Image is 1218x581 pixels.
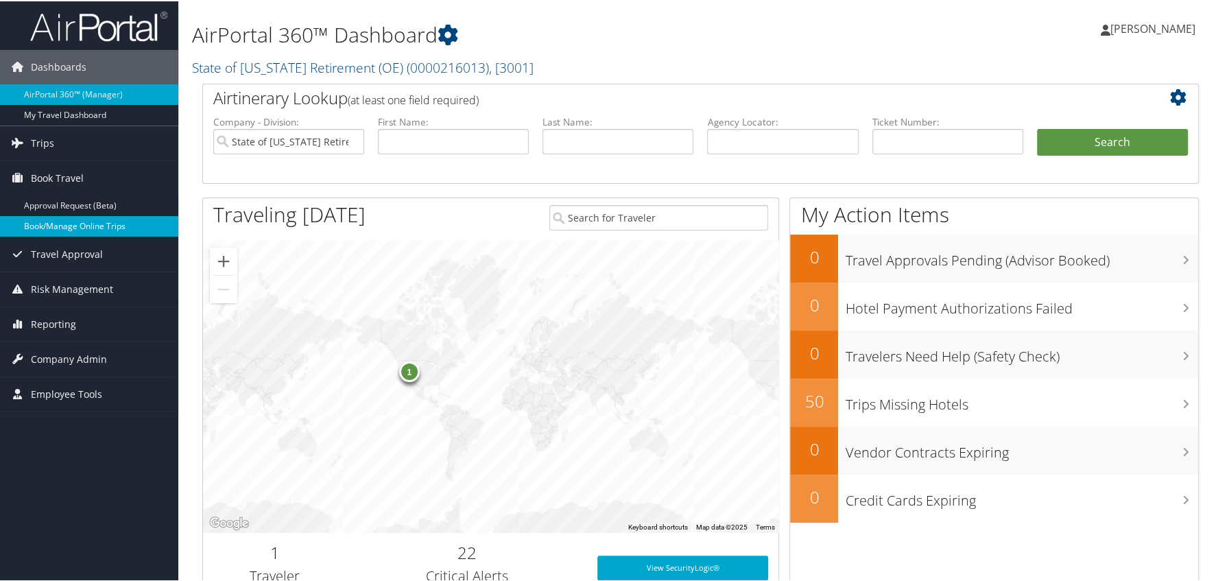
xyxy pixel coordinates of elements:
span: Dashboards [31,49,86,83]
button: Search [1037,128,1188,155]
a: 50Trips Missing Hotels [790,377,1198,425]
span: Risk Management [31,271,113,305]
span: Employee Tools [31,376,102,410]
a: Open this area in Google Maps (opens a new window) [206,513,252,531]
h2: 50 [790,388,838,412]
span: Trips [31,125,54,159]
h2: 0 [790,244,838,268]
h3: Travelers Need Help (Safety Check) [845,339,1198,365]
a: View SecurityLogic® [597,554,769,579]
span: Book Travel [31,160,84,194]
h1: Traveling [DATE] [213,199,366,228]
img: Google [206,513,252,531]
h3: Vendor Contracts Expiring [845,435,1198,461]
a: State of [US_STATE] Retirement (OE) [192,57,534,75]
button: Keyboard shortcuts [628,521,687,531]
label: Agency Locator: [707,114,858,128]
h1: AirPortal 360™ Dashboard [192,19,870,48]
label: Last Name: [542,114,693,128]
h3: Trips Missing Hotels [845,387,1198,413]
a: 0Hotel Payment Authorizations Failed [790,281,1198,329]
h1: My Action Items [790,199,1198,228]
h2: 0 [790,292,838,316]
label: First Name: [378,114,529,128]
label: Company - Division: [213,114,364,128]
h3: Hotel Payment Authorizations Failed [845,291,1198,317]
h2: Airtinerary Lookup [213,85,1105,108]
img: airportal-logo.png [30,9,167,41]
span: , [ 3001 ] [489,57,534,75]
a: 0Vendor Contracts Expiring [790,425,1198,473]
h2: 0 [790,484,838,508]
span: Map data ©2025 [695,522,747,530]
span: Reporting [31,306,76,340]
a: [PERSON_NAME] [1101,7,1209,48]
h2: 0 [790,340,838,364]
a: 0Travel Approvals Pending (Advisor Booked) [790,233,1198,281]
span: Company Admin [31,341,107,375]
button: Zoom out [210,274,237,302]
label: Ticket Number: [872,114,1023,128]
a: 0Travelers Need Help (Safety Check) [790,329,1198,377]
h3: Credit Cards Expiring [845,483,1198,509]
span: (at least one field required) [348,91,479,106]
a: Terms (opens in new tab) [755,522,774,530]
span: [PERSON_NAME] [1110,20,1195,35]
div: 1 [398,360,419,381]
input: Search for Traveler [549,204,769,229]
h2: 22 [357,540,577,563]
span: ( 0000216013 ) [407,57,489,75]
h2: 0 [790,436,838,460]
h3: Travel Approvals Pending (Advisor Booked) [845,243,1198,269]
button: Zoom in [210,246,237,274]
a: 0Credit Cards Expiring [790,473,1198,521]
h2: 1 [213,540,337,563]
span: Travel Approval [31,236,103,270]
